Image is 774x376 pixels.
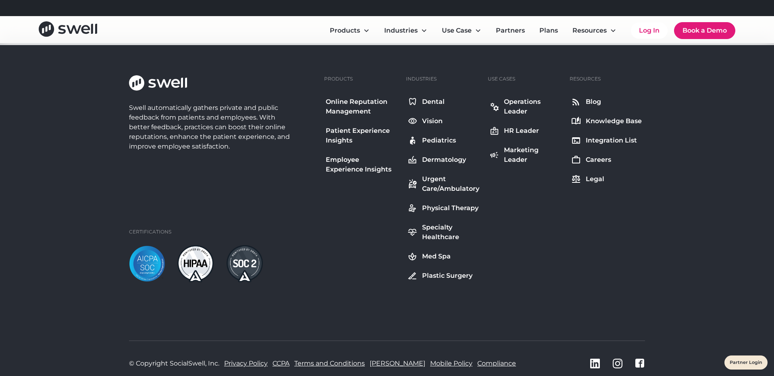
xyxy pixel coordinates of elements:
a: Plastic Surgery [406,269,481,282]
a: Partner Login [730,357,762,368]
div: Products [330,26,360,35]
a: Partners [489,23,531,39]
div: Use Case [442,26,472,35]
div: Blog [586,97,601,107]
div: Online Reputation Management [326,97,398,116]
div: Products [323,23,376,39]
div: Plastic Surgery [422,271,472,281]
a: Knowledge Base [570,115,643,128]
div: Urgent Care/Ambulatory [422,174,480,194]
div: Patient Experience Insights [326,126,398,145]
a: Specialty Healthcare [406,221,481,244]
a: Mobile Policy [430,359,472,368]
div: Use Case [435,23,488,39]
a: Med Spa [406,250,481,263]
div: © Copyright SocialSwell, Inc. [129,359,219,368]
a: Log In [631,23,668,39]
a: Plans [533,23,564,39]
div: Physical Therapy [422,203,479,213]
a: Integration List [570,134,643,147]
div: Industries [384,26,418,35]
a: Compliance [477,359,516,368]
div: Employee Experience Insights [326,155,398,174]
div: Products [324,75,353,83]
div: HR Leader [504,126,539,136]
div: Pediatrics [422,136,456,145]
div: Swell automatically gathers private and public feedback from patients and employees. With better ... [129,103,293,151]
a: Operations Leader [488,95,563,118]
img: soc2-dark.png [227,245,263,282]
div: Certifications [129,228,171,236]
a: Pediatrics [406,134,481,147]
a: Employee Experience Insights [324,153,399,176]
div: Operations Leader [504,97,562,116]
div: Industries [406,75,437,83]
a: home [39,21,97,39]
a: Online Reputation Management [324,95,399,118]
a: Marketing Leader [488,144,563,166]
img: hipaa-light.png [177,245,214,282]
div: Dental [422,97,445,107]
a: Privacy Policy [224,359,268,368]
div: Resources [566,23,623,39]
div: Integration List [586,136,637,145]
a: Physical Therapy [406,202,481,215]
a: CCPA [273,359,289,368]
a: Terms and Conditions [294,359,365,368]
a: Patient Experience Insights [324,124,399,147]
a: [PERSON_NAME] [370,359,425,368]
div: Med Spa [422,252,451,261]
div: Resources [572,26,607,35]
a: Legal [570,173,643,186]
a: Book a Demo [674,22,735,39]
a: Urgent Care/Ambulatory [406,173,481,195]
div: Use Cases [488,75,515,83]
div: Vision [422,116,443,126]
a: Blog [570,95,643,108]
a: Dental [406,95,481,108]
a: Careers [570,153,643,166]
div: Marketing Leader [504,145,562,165]
div: Industries [378,23,434,39]
div: Resources [570,75,601,83]
div: Dermatology [422,155,466,165]
div: Knowledge Base [586,116,642,126]
div: Legal [586,174,604,184]
a: Dermatology [406,153,481,166]
div: Specialty Healthcare [422,223,480,242]
a: HR Leader [488,124,563,137]
a: Vision [406,115,481,128]
div: Careers [586,155,611,165]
